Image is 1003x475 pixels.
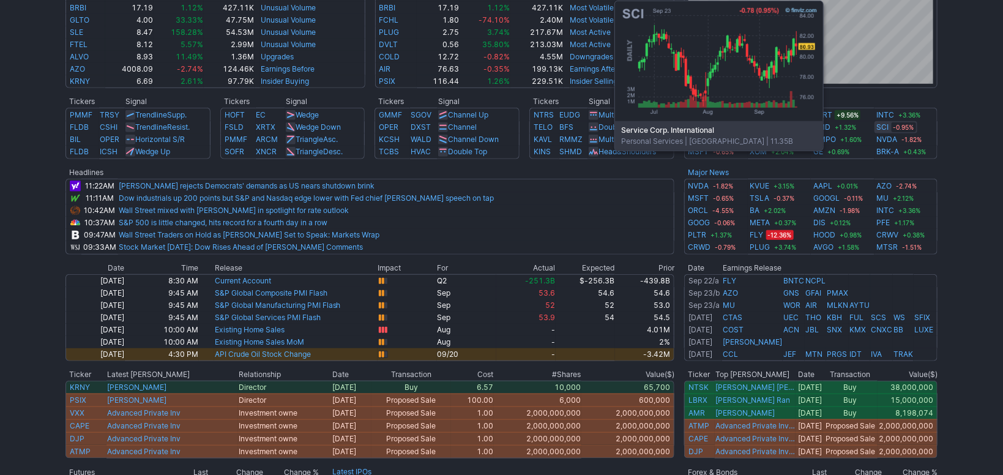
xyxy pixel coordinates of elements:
a: Advanced Private Investimentos Inova Simples (I.S.) [715,434,795,444]
td: 124.46K [204,63,255,75]
a: PMMF [225,135,247,144]
td: 1.80 [417,14,460,26]
a: Most Volatile [570,15,614,24]
a: CAPE [688,434,708,443]
td: 09:47AM [81,229,118,241]
a: PMAX [827,288,848,297]
a: AYTU [849,301,870,310]
span: -0.35% [483,64,510,73]
span: +3.36% [897,110,923,120]
a: GOOGL [813,192,840,204]
a: Stock Market [DATE]: Dow Rises Ahead of [PERSON_NAME] Comments [119,242,363,252]
a: LUXE [914,325,933,334]
span: -12.36% [766,230,794,240]
td: 116.44 [417,75,460,88]
a: Most Active [570,40,611,49]
a: INTC [877,109,895,121]
a: DIS [813,217,826,229]
a: ARCM [256,135,278,144]
span: -0.37% [772,193,797,203]
a: COLD [379,52,400,61]
a: BRK-A [877,146,900,158]
a: GOOG [688,217,710,229]
a: PMMF [70,110,92,119]
span: +0.12% [828,218,852,228]
span: -0.06% [712,218,737,228]
a: TrendlineResist. [135,122,190,132]
td: 229.51K [510,75,564,88]
a: PRGS [827,350,847,359]
span: -1.82% [900,135,924,144]
td: 199.13K [510,63,564,75]
span: 1.12% [181,3,203,12]
a: TRSY [100,110,119,119]
a: AIR [379,64,391,73]
a: XRTX [256,122,276,132]
th: Release [214,262,378,274]
td: 10:37AM [81,217,118,229]
td: 54.53M [204,26,255,39]
th: Expected [556,262,615,274]
a: API Crude Oil Stock Change [215,350,311,359]
a: COST [723,325,744,334]
a: Head&Shoulders [598,147,656,156]
a: Major News [688,168,729,177]
a: PLUG [750,241,770,253]
span: -0.82% [483,52,510,61]
a: TriangleDesc. [296,147,343,156]
a: CAPE [70,421,89,430]
span: +3.36% [897,206,923,215]
a: Wedge Down [296,122,341,132]
span: +1.37% [709,230,734,240]
a: ALVO [70,52,89,61]
td: 11:22AM [81,179,118,192]
a: [DATE] [688,337,712,346]
a: Sep 22/a [688,276,719,285]
span: -4.55% [710,206,736,215]
a: NTRS [534,110,554,119]
a: PSIX [70,395,86,405]
a: Channel Up [448,110,488,119]
span: +0.01% [835,181,860,191]
a: CTAS [723,313,742,322]
a: Upgrades [261,52,294,61]
a: FSLD [225,122,244,132]
a: DJP [688,447,703,456]
a: HOOD [813,229,835,241]
th: Tickers [65,95,125,108]
th: Prior [615,262,674,274]
span: +3.15% [772,181,797,191]
a: HVAC [411,147,431,156]
th: Date [684,262,722,274]
a: BIL [70,135,81,144]
a: WOR [783,301,800,310]
a: OPER [379,122,398,132]
a: WALD [411,135,431,144]
a: DJP [70,434,84,443]
a: Sep 23/a [688,301,720,310]
span: 5.57% [181,40,203,49]
a: NVDA [688,180,709,192]
td: 4.00 [105,14,154,26]
a: SLE [70,28,83,37]
a: Earnings Before [261,64,315,73]
span: -1.51% [901,242,924,252]
span: +0.98% [838,230,863,240]
a: IVA [871,350,882,359]
a: XNCR [256,147,277,156]
a: Channel [448,122,477,132]
span: -2.74% [177,64,203,73]
a: CMPO [813,133,836,146]
a: Wall Street Traders on Hold as [PERSON_NAME] Set to Speak: Markets Wrap [119,230,379,239]
td: 427.11K [510,2,564,14]
span: +9.56% [835,110,860,120]
th: Tickers [375,95,438,108]
a: KAVL [534,135,552,144]
a: EC [256,110,266,119]
a: TRAK [893,350,913,359]
a: KRNY [70,383,90,392]
a: KBH [827,313,842,322]
td: 8.12 [105,39,154,51]
span: 1.12% [487,3,510,12]
a: SOFR [225,147,244,156]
